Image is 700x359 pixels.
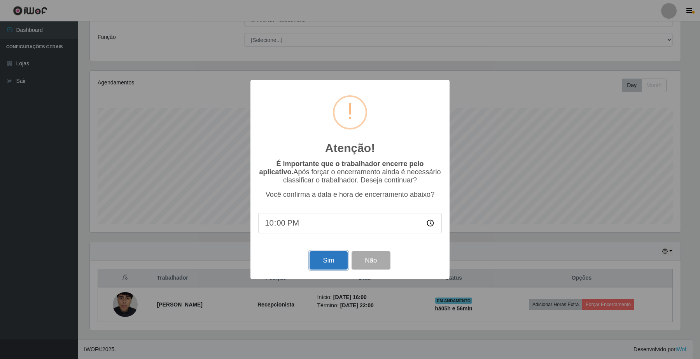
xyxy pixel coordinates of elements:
h2: Atenção! [325,141,375,155]
button: Não [352,251,390,270]
p: Você confirma a data e hora de encerramento abaixo? [258,191,442,199]
p: Após forçar o encerramento ainda é necessário classificar o trabalhador. Deseja continuar? [258,160,442,184]
button: Sim [310,251,347,270]
b: É importante que o trabalhador encerre pelo aplicativo. [259,160,423,176]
